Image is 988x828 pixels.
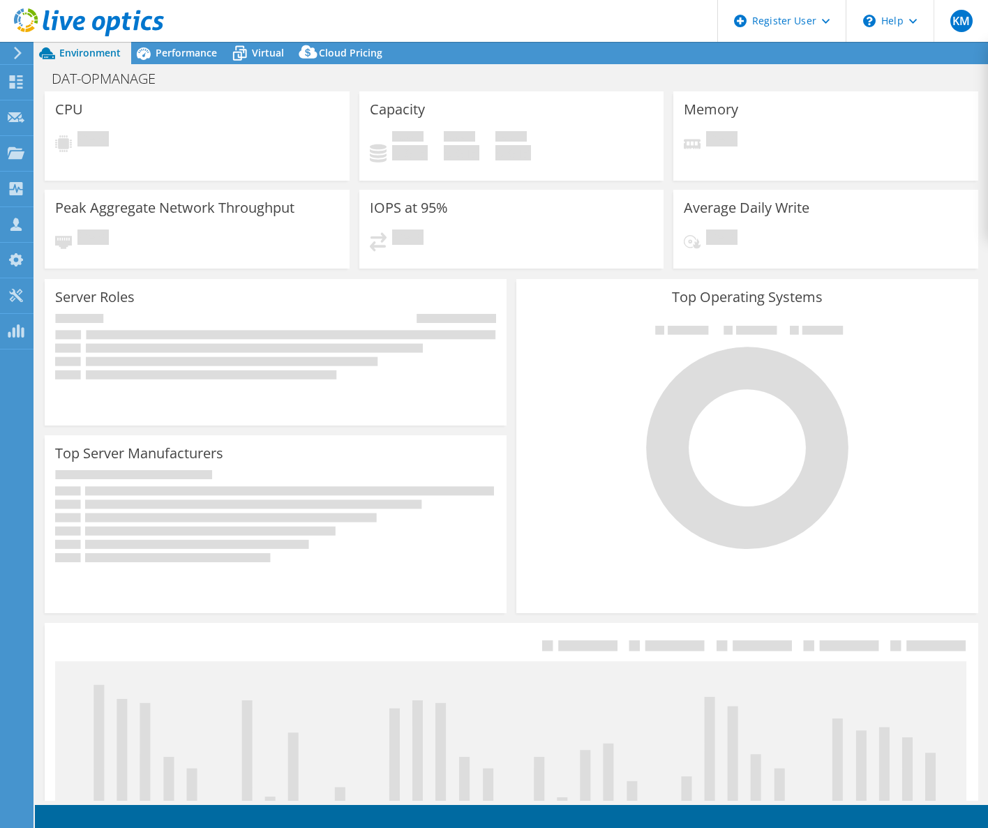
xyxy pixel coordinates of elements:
span: Cloud Pricing [319,46,382,59]
h3: Memory [684,102,738,117]
h1: DAT-OPMANAGE [45,71,177,86]
h3: Server Roles [55,289,135,305]
span: Pending [706,131,738,150]
h3: Top Operating Systems [527,289,968,305]
h3: Top Server Manufacturers [55,446,223,461]
span: Pending [706,229,738,248]
h3: Average Daily Write [684,200,809,216]
span: Pending [392,229,424,248]
h4: 0 GiB [495,145,531,160]
h3: Capacity [370,102,425,117]
span: Performance [156,46,217,59]
h4: 0 GiB [444,145,479,160]
h4: 0 GiB [392,145,428,160]
span: Environment [59,46,121,59]
span: Pending [77,229,109,248]
h3: CPU [55,102,83,117]
span: Free [444,131,475,145]
svg: \n [863,15,876,27]
span: Virtual [252,46,284,59]
h3: Peak Aggregate Network Throughput [55,200,294,216]
span: Pending [77,131,109,150]
span: KM [950,10,973,32]
span: Used [392,131,424,145]
h3: IOPS at 95% [370,200,448,216]
span: Total [495,131,527,145]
